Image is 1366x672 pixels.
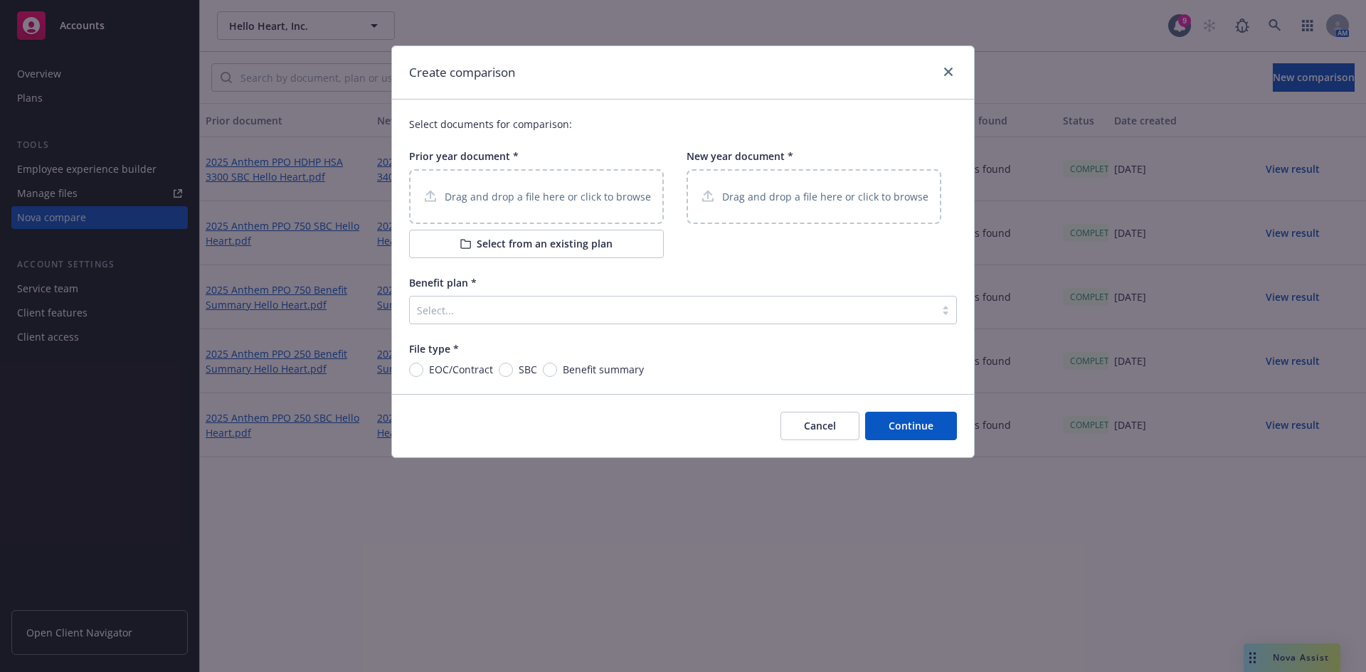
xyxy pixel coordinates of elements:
[409,342,459,356] span: File type *
[445,189,651,204] p: Drag and drop a file here or click to browse
[722,189,928,204] p: Drag and drop a file here or click to browse
[865,412,957,440] button: Continue
[780,412,859,440] button: Cancel
[940,63,957,80] a: close
[409,169,664,224] div: Drag and drop a file here or click to browse
[409,117,957,132] p: Select documents for comparison:
[687,149,793,163] span: New year document *
[563,362,644,377] span: Benefit summary
[409,230,664,258] button: Select from an existing plan
[409,63,515,82] h1: Create comparison
[429,362,493,377] span: EOC/Contract
[409,149,519,163] span: Prior year document *
[499,363,513,377] input: SBC
[409,363,423,377] input: EOC/Contract
[409,276,477,289] span: Benefit plan *
[687,169,941,224] div: Drag and drop a file here or click to browse
[543,363,557,377] input: Benefit summary
[519,362,537,377] span: SBC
